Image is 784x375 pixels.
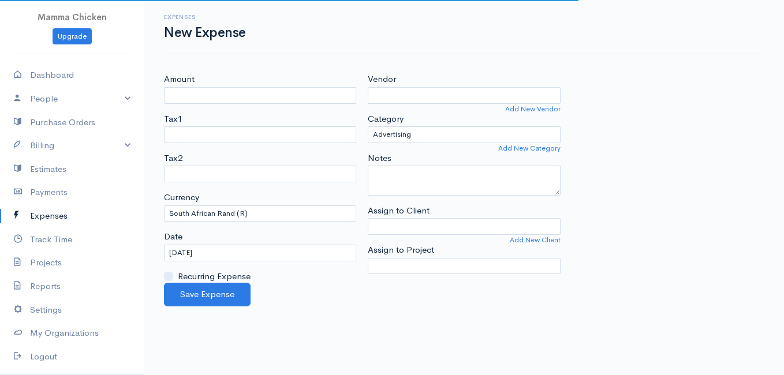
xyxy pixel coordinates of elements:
[164,230,182,243] label: Date
[164,25,246,40] h1: New Expense
[178,270,251,283] label: Recurring Expense
[164,112,182,126] label: Tax1
[368,73,396,86] label: Vendor
[164,73,195,86] label: Amount
[164,152,182,165] label: Tax2
[368,112,404,126] label: Category
[498,143,561,153] a: Add New Category
[368,204,430,217] label: Assign to Client
[505,104,561,114] a: Add New Vendor
[38,12,107,22] span: Mamma Chicken
[53,28,92,45] a: Upgrade
[164,14,246,20] h6: Expenses
[164,191,199,204] label: Currency
[368,243,434,257] label: Assign to Project
[368,152,391,165] label: Notes
[510,235,561,245] a: Add New Client
[164,283,251,306] button: Save Expense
